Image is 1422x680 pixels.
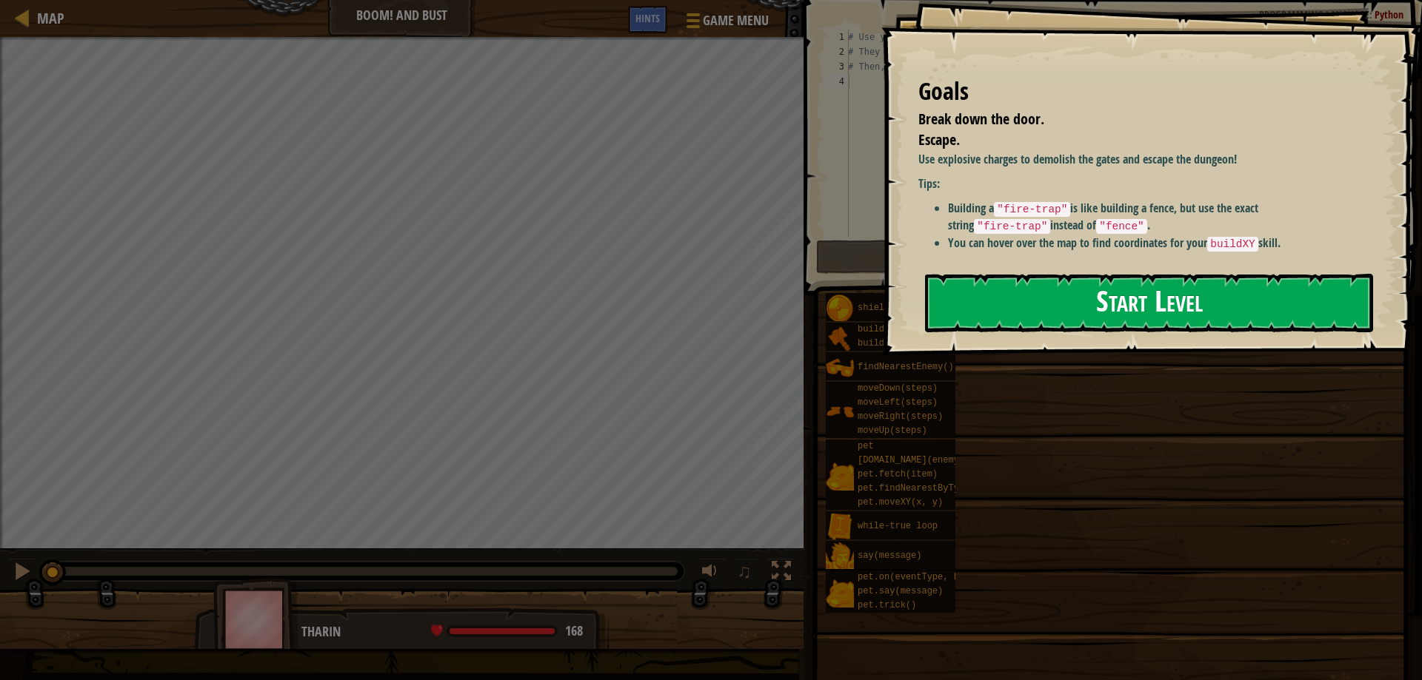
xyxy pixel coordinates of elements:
button: Adjust volume [697,558,727,588]
span: Break down the door. [918,109,1044,129]
span: shield() [858,303,901,313]
img: thang_avatar_frame.png [213,578,299,660]
span: pet.trick() [858,600,916,610]
img: portrait.png [826,324,854,352]
span: say(message) [858,551,921,561]
span: Map [37,8,64,28]
span: moveLeft(steps) [858,397,938,408]
span: Escape. [918,129,960,149]
img: portrait.png [826,542,854,570]
span: pet.fetch(item) [858,469,938,479]
code: buildXY [1207,237,1258,252]
span: 168 [565,622,583,640]
li: You can hover over the map to find coordinates for your skill. [948,235,1381,252]
img: portrait.png [826,354,854,382]
div: Tharin [301,622,594,642]
span: Hints [635,11,660,25]
div: 2 [824,44,849,59]
div: health: 168 / 168 [431,625,583,638]
button: Start Level [925,274,1373,332]
strong: Tips [918,175,937,192]
span: pet [858,441,874,451]
span: pet.on(eventType, handler) [858,572,996,582]
img: portrait.png [826,579,854,607]
li: Building a is like building a fence, but use the exact string instead of . [948,200,1381,235]
p: : [918,175,1381,192]
span: moveDown(steps) [858,383,938,394]
li: Break down the door. [900,109,1366,130]
img: portrait.png [826,294,854,323]
button: Ctrl + P: Pause [7,558,37,588]
code: "fence" [1096,219,1146,234]
code: "fire-trap" [994,202,1070,217]
img: portrait.png [826,462,854,491]
div: 3 [824,59,849,74]
span: [DOMAIN_NAME](enemy) [858,455,964,465]
span: pet.say(message) [858,586,943,596]
button: ♫ [734,558,759,588]
span: findNearestEnemy() [858,362,954,372]
button: Toggle fullscreen [767,558,796,588]
li: Escape. [900,129,1366,151]
div: 4 [824,74,849,89]
img: portrait.png [826,397,854,425]
a: Map [30,8,64,28]
img: portrait.png [826,513,854,541]
div: Goals [918,75,1370,109]
span: pet.findNearestByType(type) [858,483,1001,494]
span: pet.moveXY(x, y) [858,497,943,508]
span: buildXY(buildType, x, y) [858,338,986,349]
p: Use explosive charges to demolish the gates and escape the dungeon! [918,151,1381,168]
span: Game Menu [703,11,769,30]
span: buildTypes [858,324,911,334]
span: moveRight(steps) [858,411,943,422]
span: while-true loop [858,521,938,531]
button: Run ⇧↵ [816,240,1399,274]
code: "fire-trap" [974,219,1050,234]
span: ♫ [737,560,752,582]
button: Game Menu [675,6,778,41]
div: 1 [824,30,849,44]
span: moveUp(steps) [858,425,927,436]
